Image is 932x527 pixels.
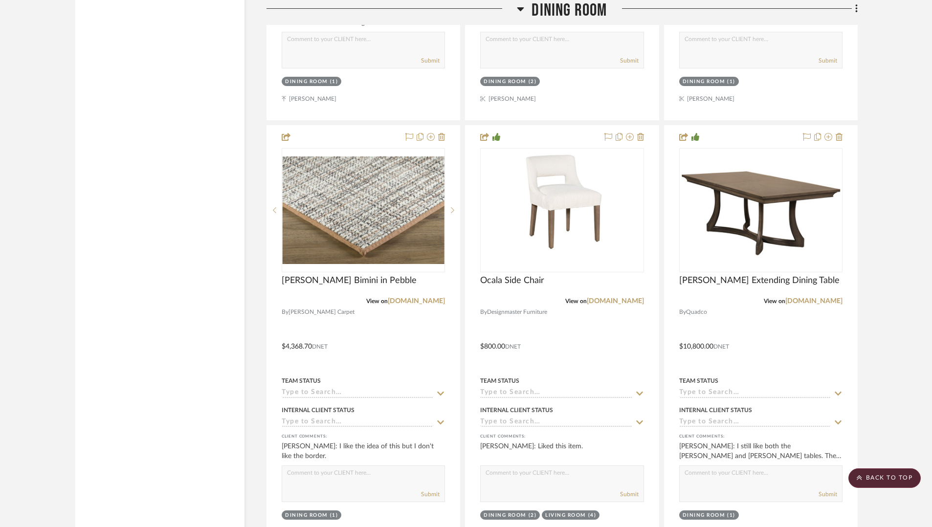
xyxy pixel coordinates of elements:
[282,275,417,286] span: [PERSON_NAME] Bimini in Pebble
[282,418,433,427] input: Type to Search…
[282,389,433,398] input: Type to Search…
[680,149,842,272] div: 0
[282,307,288,317] span: By
[764,298,785,304] span: View on
[480,376,519,385] div: Team Status
[480,406,553,415] div: Internal Client Status
[330,78,338,86] div: (1)
[727,512,735,519] div: (1)
[588,512,597,519] div: (4)
[727,78,735,86] div: (1)
[366,298,388,304] span: View on
[680,162,842,259] img: Louisa Extending Dining Table
[785,298,843,305] a: [DOMAIN_NAME]
[683,512,725,519] div: Dining Room
[487,307,547,317] span: Designmaster Furniture
[282,441,445,461] div: [PERSON_NAME]: I like the idea of this but I don't like the border.
[283,156,444,264] img: Stark Bimini in Pebble
[848,468,921,488] scroll-to-top-button: BACK TO TOP
[819,490,837,499] button: Submit
[512,149,612,271] img: Ocala Side Chair
[285,78,328,86] div: Dining Room
[330,512,338,519] div: (1)
[679,307,686,317] span: By
[421,490,440,499] button: Submit
[679,275,840,286] span: [PERSON_NAME] Extending Dining Table
[480,307,487,317] span: By
[484,512,526,519] div: Dining Room
[587,298,644,305] a: [DOMAIN_NAME]
[679,376,718,385] div: Team Status
[529,512,537,519] div: (2)
[620,490,639,499] button: Submit
[620,56,639,65] button: Submit
[285,512,328,519] div: Dining Room
[679,418,831,427] input: Type to Search…
[545,512,586,519] div: Living Room
[679,441,843,461] div: [PERSON_NAME]: I still like both the [PERSON_NAME] and [PERSON_NAME] tables. The technology with ...
[388,298,445,305] a: [DOMAIN_NAME]
[679,406,752,415] div: Internal Client Status
[686,307,707,317] span: Quadco
[288,307,355,317] span: [PERSON_NAME] Carpet
[282,149,444,272] div: 0
[683,78,725,86] div: Dining Room
[819,56,837,65] button: Submit
[480,441,644,461] div: [PERSON_NAME]: Liked this item.
[480,418,632,427] input: Type to Search…
[484,78,526,86] div: Dining Room
[282,406,355,415] div: Internal Client Status
[565,298,587,304] span: View on
[529,78,537,86] div: (2)
[480,389,632,398] input: Type to Search…
[481,149,643,272] div: 0
[480,275,544,286] span: Ocala Side Chair
[282,376,321,385] div: Team Status
[679,389,831,398] input: Type to Search…
[421,56,440,65] button: Submit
